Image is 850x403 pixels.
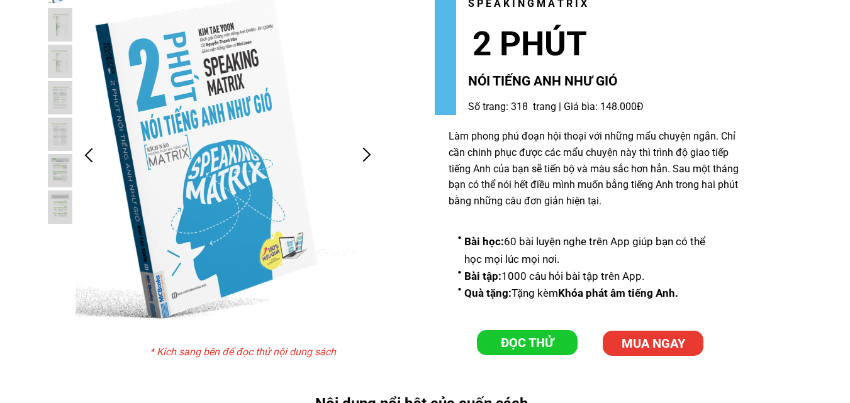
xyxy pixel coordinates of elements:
a: ĐỌC THỬ [477,330,578,355]
li: 1000 câu hỏi bài tập trên App. [457,268,724,285]
div: Làm phong phú đoạn hội thoại với những mẩu chuyện ngắn. Chỉ cần chinh phục được các mẩu chuyện nà... [449,128,745,209]
h3: * Kích sang bên để đọc thử nội dung sách [150,344,344,360]
h3: NÓI TIẾNG ANH NHƯ GIÓ [468,71,845,92]
p: MUA NGAY [603,331,703,356]
span: Quà tặng: [464,287,512,299]
span: Bài tập: [464,270,501,282]
span: Bài học: [464,235,504,248]
span: Khóa phát âm tiếng Anh. [558,287,678,299]
li: Tặng kèm [457,285,724,302]
h3: 2 PHÚT [473,18,691,71]
h3: Số trang: 318 trang | Giá bìa: 148.000Đ [468,99,656,115]
li: 60 bài luyện nghe trên App giúp bạn có thể học mọi lúc mọi nơi. [457,233,724,267]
